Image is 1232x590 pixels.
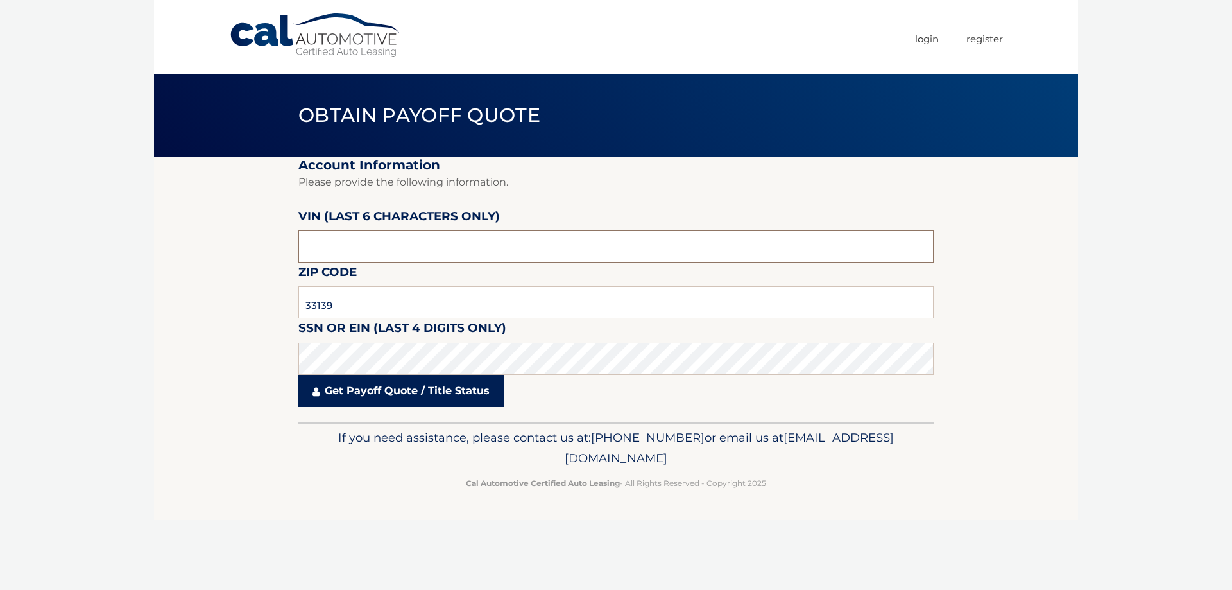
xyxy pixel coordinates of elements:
p: Please provide the following information. [298,173,934,191]
span: Obtain Payoff Quote [298,103,540,127]
a: Register [966,28,1003,49]
h2: Account Information [298,157,934,173]
label: VIN (last 6 characters only) [298,207,500,230]
a: Get Payoff Quote / Title Status [298,375,504,407]
p: - All Rights Reserved - Copyright 2025 [307,476,925,490]
p: If you need assistance, please contact us at: or email us at [307,428,925,469]
span: [PHONE_NUMBER] [591,430,705,445]
a: Cal Automotive [229,13,402,58]
strong: Cal Automotive Certified Auto Leasing [466,478,620,488]
label: SSN or EIN (last 4 digits only) [298,318,506,342]
a: Login [915,28,939,49]
label: Zip Code [298,263,357,286]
